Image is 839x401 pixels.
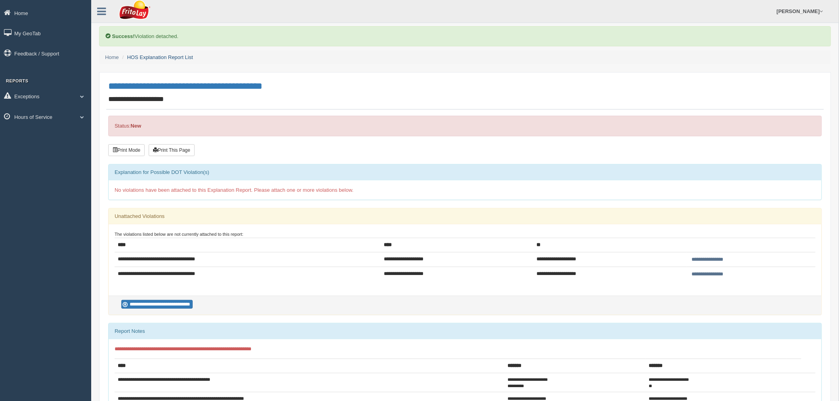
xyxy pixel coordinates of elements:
button: Print Mode [108,144,145,156]
div: Explanation for Possible DOT Violation(s) [109,164,822,180]
div: Violation detached. [99,26,831,46]
div: Status: [108,116,822,136]
a: HOS Explanation Report List [127,54,193,60]
b: Success! [112,33,135,39]
strong: New [130,123,141,129]
small: The violations listed below are not currently attached to this report: [115,232,243,237]
button: Print This Page [149,144,195,156]
div: Report Notes [109,323,822,339]
span: No violations have been attached to this Explanation Report. Please attach one or more violations... [115,187,354,193]
div: Unattached Violations [109,208,822,224]
a: Home [105,54,119,60]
